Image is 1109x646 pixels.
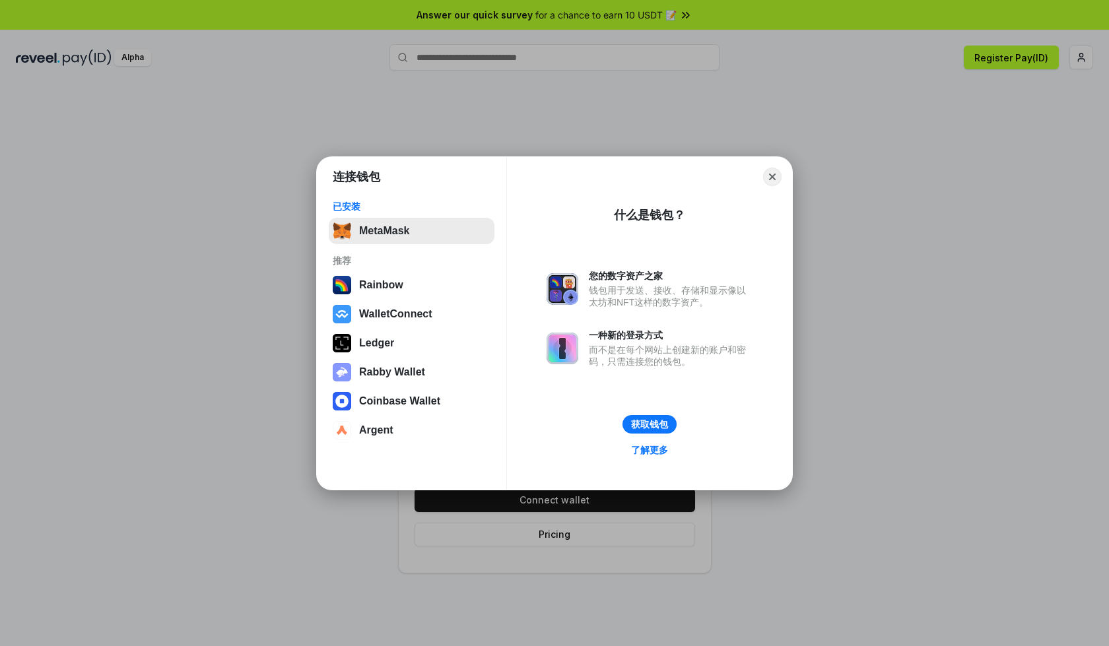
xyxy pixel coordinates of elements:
[589,270,753,282] div: 您的数字资产之家
[329,359,494,385] button: Rabby Wallet
[359,337,394,349] div: Ledger
[329,301,494,327] button: WalletConnect
[631,418,668,430] div: 获取钱包
[333,201,490,212] div: 已安装
[547,333,578,364] img: svg+xml,%3Csvg%20xmlns%3D%22http%3A%2F%2Fwww.w3.org%2F2000%2Fsvg%22%20fill%3D%22none%22%20viewBox...
[359,395,440,407] div: Coinbase Wallet
[329,272,494,298] button: Rainbow
[631,444,668,456] div: 了解更多
[359,424,393,436] div: Argent
[333,276,351,294] img: svg+xml,%3Csvg%20width%3D%22120%22%20height%3D%22120%22%20viewBox%3D%220%200%20120%20120%22%20fil...
[614,207,685,223] div: 什么是钱包？
[359,366,425,378] div: Rabby Wallet
[333,392,351,410] img: svg+xml,%3Csvg%20width%3D%2228%22%20height%3D%2228%22%20viewBox%3D%220%200%2028%2028%22%20fill%3D...
[359,308,432,320] div: WalletConnect
[359,225,409,237] div: MetaMask
[333,421,351,439] img: svg+xml,%3Csvg%20width%3D%2228%22%20height%3D%2228%22%20viewBox%3D%220%200%2028%2028%22%20fill%3D...
[359,279,403,291] div: Rainbow
[622,415,677,434] button: 获取钱包
[333,334,351,352] img: svg+xml,%3Csvg%20xmlns%3D%22http%3A%2F%2Fwww.w3.org%2F2000%2Fsvg%22%20width%3D%2228%22%20height%3...
[333,169,380,185] h1: 连接钱包
[329,330,494,356] button: Ledger
[547,273,578,305] img: svg+xml,%3Csvg%20xmlns%3D%22http%3A%2F%2Fwww.w3.org%2F2000%2Fsvg%22%20fill%3D%22none%22%20viewBox...
[623,441,676,459] a: 了解更多
[329,218,494,244] button: MetaMask
[589,284,753,308] div: 钱包用于发送、接收、存储和显示像以太坊和NFT这样的数字资产。
[333,222,351,240] img: svg+xml,%3Csvg%20fill%3D%22none%22%20height%3D%2233%22%20viewBox%3D%220%200%2035%2033%22%20width%...
[329,388,494,414] button: Coinbase Wallet
[589,344,753,368] div: 而不是在每个网站上创建新的账户和密码，只需连接您的钱包。
[763,168,782,186] button: Close
[333,255,490,267] div: 推荐
[589,329,753,341] div: 一种新的登录方式
[333,363,351,381] img: svg+xml,%3Csvg%20xmlns%3D%22http%3A%2F%2Fwww.w3.org%2F2000%2Fsvg%22%20fill%3D%22none%22%20viewBox...
[329,417,494,443] button: Argent
[333,305,351,323] img: svg+xml,%3Csvg%20width%3D%2228%22%20height%3D%2228%22%20viewBox%3D%220%200%2028%2028%22%20fill%3D...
